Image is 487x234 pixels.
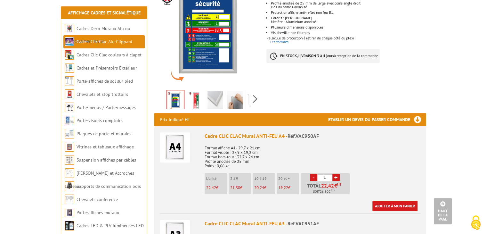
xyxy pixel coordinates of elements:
[205,220,420,227] div: Cadre CLIC CLAC Mural ANTI-FEU A3 -
[77,210,119,215] a: Porte-affiches muraux
[77,196,118,202] a: Chevalets conférence
[77,39,133,45] a: Cadres Clic-Clac Alu Clippant
[271,20,426,24] p: Matière : Aluminium anodisé
[332,174,340,181] a: +
[65,168,74,178] img: Cimaises et Accroches tableaux
[320,189,329,194] span: 26,90
[65,24,74,33] img: Cadres Deco Muraux Alu ou Bois
[77,183,141,189] a: Supports de communication bois
[334,183,337,188] span: €
[77,91,128,97] a: Chevalets et stop trottoirs
[65,116,74,125] img: Porte-visuels comptoirs
[77,65,137,71] a: Cadres et Présentoirs Extérieur
[77,52,142,58] a: Cadres Clic-Clac couleurs à clapet
[310,174,317,181] a: -
[68,10,141,16] a: Affichage Cadres et Signalétique
[372,201,418,211] a: Ajouter à mon panier
[65,89,74,99] img: Chevalets et stop trottoirs
[65,208,74,217] img: Porte-affiches muraux
[65,129,74,138] img: Plaques de porte et murales
[247,91,263,111] img: croquis-cadre-non-feu-ignifuge.jpg
[271,5,426,9] p: Dos du cadre Galvanisé
[206,185,216,190] span: 22,42
[337,182,341,187] sup: HT
[65,170,134,189] a: [PERSON_NAME] et Accroches tableaux
[206,176,227,181] p: L'unité
[271,25,426,29] li: Plusieurs dimensions disponibles
[227,91,243,111] img: cadres-resistants-feu-3.jpg
[65,26,130,45] a: Cadres Deco Muraux Alu ou [GEOGRAPHIC_DATA]
[77,144,134,150] a: Vitrines et tableaux affichage
[77,104,136,110] a: Porte-menus / Porte-messages
[65,155,74,165] img: Suspension affiches par câbles
[330,188,335,192] sup: TTC
[230,185,240,190] span: 21,30
[278,185,288,190] span: 19,22
[270,39,288,44] a: Les formats
[167,90,184,110] img: cadres_resistants_anti_feu_muraux_vac950af.jpg
[254,186,275,190] p: €
[207,91,223,111] img: cadres-resistants-feu-4.jpg
[77,223,144,229] a: Cadres LED & PLV lumineuses LED
[434,198,452,224] a: Haut de la page
[468,215,484,231] img: Cookies (fenêtre modale)
[271,31,426,35] p: Vis cheville non fournies
[280,53,334,58] strong: EN STOCK, LIVRAISON 3 à 4 jours
[188,91,203,111] img: cadres-resistants-feu-6.jpg
[77,78,133,84] a: Porte-affiches de sol sur pied
[230,176,251,181] p: 2 à 9
[65,195,74,204] img: Chevalets conférence
[328,113,426,126] h3: Etablir un devis ou passer commande
[65,63,74,73] img: Cadres et Présentoirs Extérieur
[252,94,258,104] span: Next
[65,103,74,112] img: Porte-menus / Porte-messages
[254,176,275,181] p: 10 à 19
[278,186,299,190] p: €
[465,212,487,234] button: Cookies (fenêtre modale)
[206,186,227,190] p: €
[266,49,380,63] p: à réception de la commande
[65,142,74,152] img: Vitrines et tableaux affichage
[271,16,426,20] p: Coloris : [PERSON_NAME]
[266,36,426,44] p: Pellicule de protection à retirer de chaque côté du plexi
[288,133,319,139] span: Réf.VAC950AF
[65,221,74,230] img: Cadres LED & PLV lumineuses LED
[77,157,136,163] a: Suspension affiches par câbles
[65,76,74,86] img: Porte-affiches de sol sur pied
[271,11,426,14] li: Protection affiche anti-reflet non feu B1.
[160,132,190,163] img: Cadre CLIC CLAC Mural ANTI-FEU A4
[230,186,251,190] p: €
[288,220,319,227] span: Réf.VAC951AF
[205,132,420,140] div: Cadre CLIC CLAC Mural ANTI-FEU A4 -
[313,189,335,194] span: Soit €
[77,118,123,123] a: Porte-visuels comptoirs
[278,176,299,181] p: 20 et +
[302,183,350,194] p: Total
[65,50,74,60] img: Cadres Clic-Clac couleurs à clapet
[271,1,426,5] p: Profilé anodisé de 25 mm de large avec coins angle droit
[321,183,334,188] span: 22,42
[160,113,190,126] p: Prix indiqué HT
[77,131,131,137] a: Plaques de porte et murales
[205,141,420,168] p: Format affiche A4 - 29,7 x 21 cm Format visible : 27,9 x 19,2 cm Format hors-tout : 32,7 x 24 cm ...
[254,185,264,190] span: 20,24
